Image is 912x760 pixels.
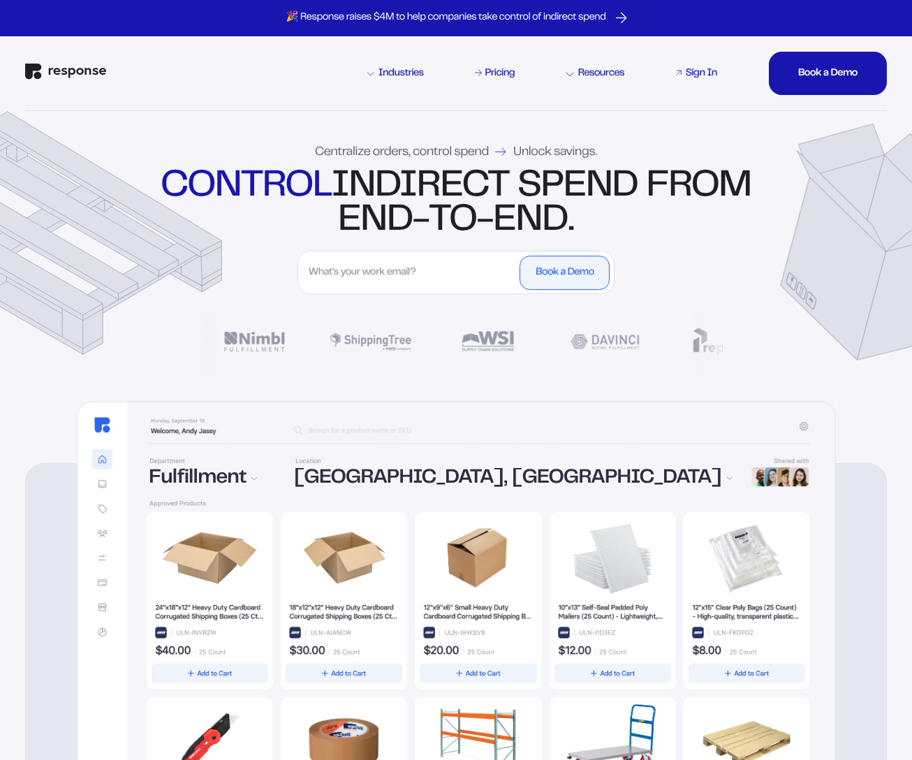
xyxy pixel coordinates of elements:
[686,68,717,79] div: Sign In
[294,468,733,488] div: [GEOGRAPHIC_DATA], [GEOGRAPHIC_DATA]
[302,256,517,290] input: What's your work email?
[674,66,720,81] a: Sign In
[25,64,106,80] img: Response Logo
[520,256,610,290] button: Book a Demo
[566,68,624,79] div: Resources
[485,68,515,79] div: Pricing
[513,146,597,159] span: Unlock savings.
[769,52,887,95] button: Book a DemoBook a DemoBook a Demo
[315,146,597,159] div: Centralize orders, control spend
[798,68,858,79] div: Book a Demo
[473,66,517,81] a: Pricing
[161,170,331,203] strong: control
[536,268,594,278] div: Book a Demo
[157,170,754,239] div: indirect spend from end-to-end.
[367,68,424,79] div: Industries
[25,64,106,84] a: Response Home
[149,469,279,489] div: Fulfillment
[286,11,605,24] p: 🎉 Response raises $4M to help companies take control of indirect spend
